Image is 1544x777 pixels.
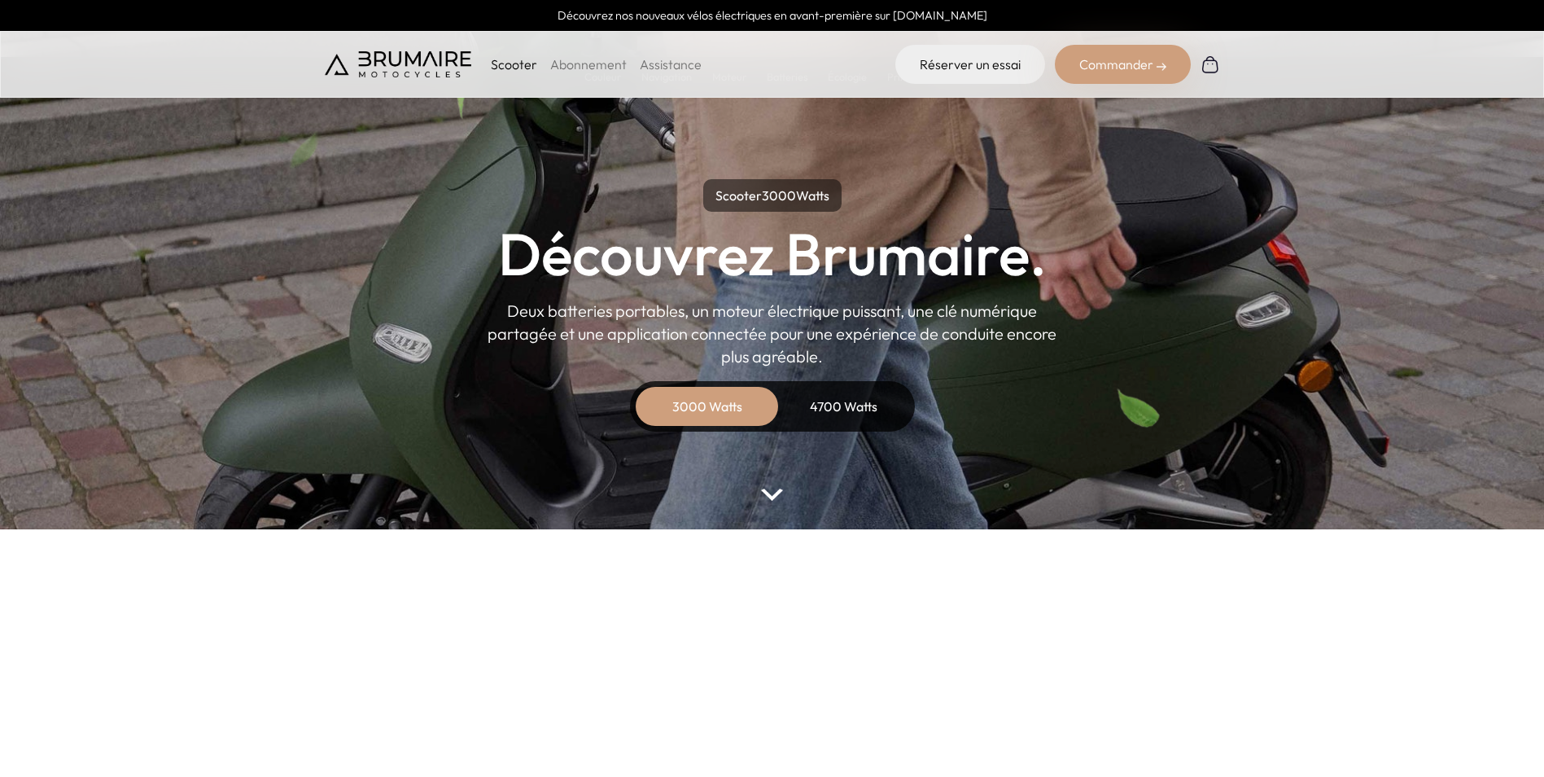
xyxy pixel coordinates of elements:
img: Brumaire Motocycles [325,51,471,77]
a: Abonnement [550,56,627,72]
img: right-arrow-2.png [1157,62,1166,72]
a: Assistance [640,56,702,72]
span: 3000 [762,187,796,204]
img: Panier [1201,55,1220,74]
p: Scooter Watts [703,179,842,212]
p: Scooter [491,55,537,74]
a: Réserver un essai [895,45,1045,84]
p: Deux batteries portables, un moteur électrique puissant, une clé numérique partagée et une applic... [488,300,1057,368]
div: Commander [1055,45,1191,84]
img: arrow-bottom.png [761,489,782,501]
div: 4700 Watts [779,387,909,426]
h1: Découvrez Brumaire. [498,225,1047,283]
div: 3000 Watts [642,387,772,426]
